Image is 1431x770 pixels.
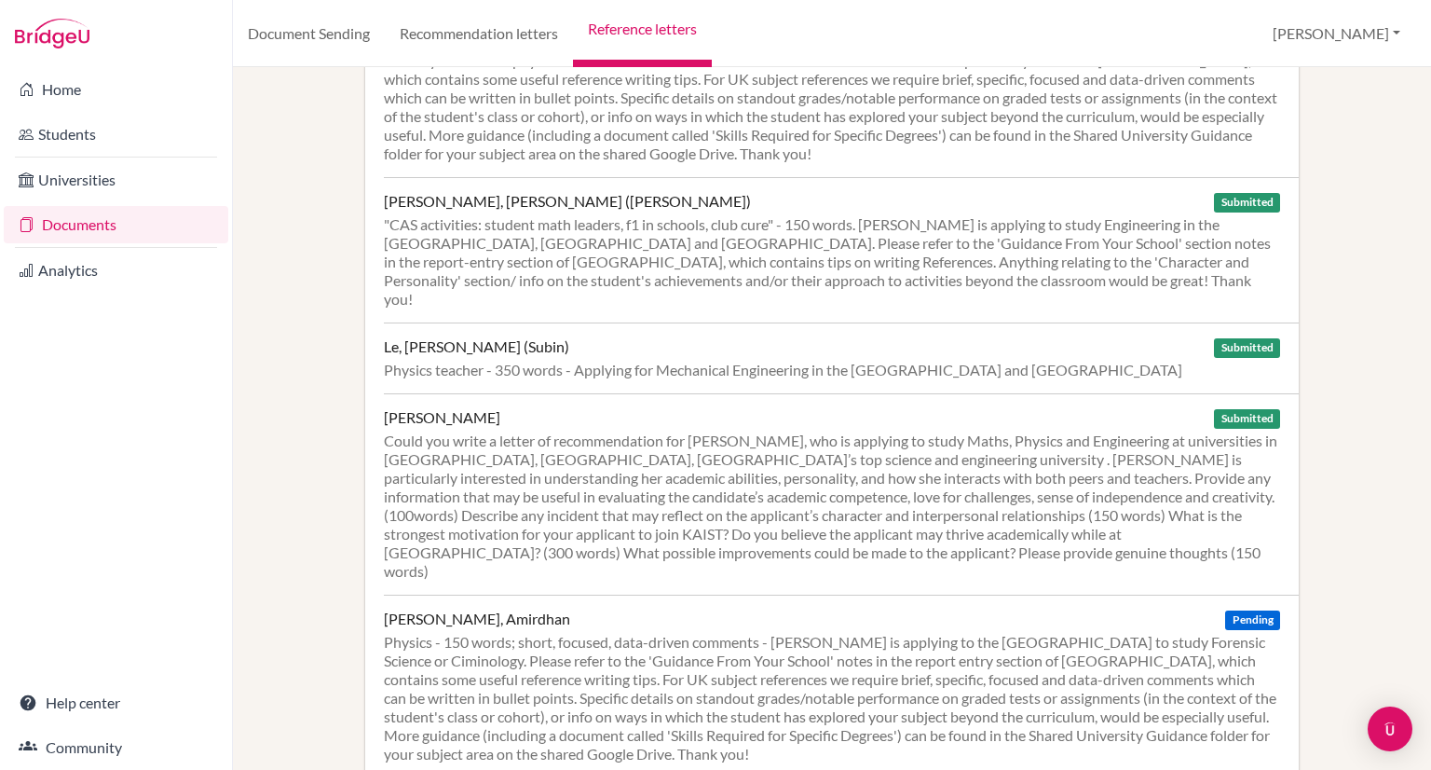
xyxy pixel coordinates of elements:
[384,393,1299,595] a: [PERSON_NAME] Submitted Could you write a letter of recommendation for [PERSON_NAME], who is appl...
[384,408,500,427] div: [PERSON_NAME]
[4,161,228,199] a: Universities
[384,633,1280,763] div: Physics - 150 words; short, focused, data-driven comments - [PERSON_NAME] is applying to the [GEO...
[384,361,1280,379] div: Physics teacher - 350 words - Applying for Mechanical Engineering in the [GEOGRAPHIC_DATA] and [G...
[15,19,89,48] img: Bridge-U
[384,33,1280,163] div: Physics HL- 150 words; short, focused, data-driven comments - KangMin is applying to the [GEOGRAP...
[384,192,751,211] div: [PERSON_NAME], [PERSON_NAME] ([PERSON_NAME])
[384,337,569,356] div: Le, [PERSON_NAME] (Subin)
[4,684,228,722] a: Help center
[1368,707,1412,751] div: Open Intercom Messenger
[1214,338,1279,358] span: Submitted
[1225,611,1279,630] span: Pending
[1264,16,1409,51] button: [PERSON_NAME]
[4,206,228,243] a: Documents
[384,177,1299,323] a: [PERSON_NAME], [PERSON_NAME] ([PERSON_NAME]) Submitted "CAS activities: student math leaders, f1 ...
[384,432,1280,581] div: Could you write a letter of recommendation for [PERSON_NAME], who is applying to study Maths, Phy...
[384,215,1280,309] div: "CAS activities: student math leaders, f1 in schools, club cure" - 150 words. [PERSON_NAME] is ap...
[4,116,228,153] a: Students
[4,729,228,766] a: Community
[384,610,570,628] div: [PERSON_NAME], Amirdhan
[1214,193,1279,213] span: Submitted
[4,252,228,289] a: Analytics
[4,71,228,108] a: Home
[384,323,1299,393] a: Le, [PERSON_NAME] (Subin) Submitted Physics teacher - 350 words - Applying for Mechanical Enginee...
[1214,409,1279,429] span: Submitted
